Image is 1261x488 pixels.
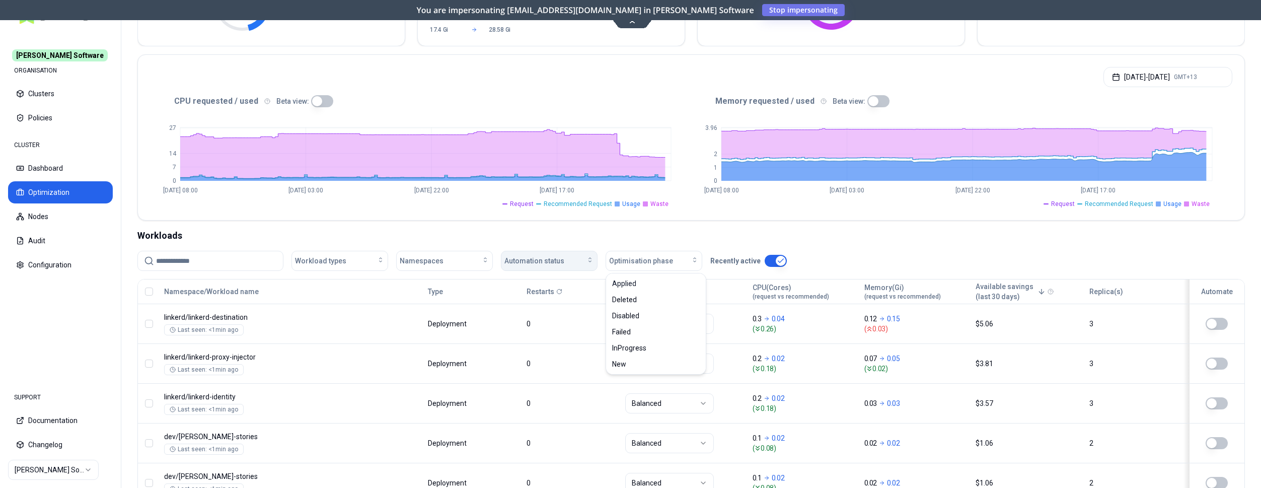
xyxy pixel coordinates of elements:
div: Automate [1194,287,1240,297]
span: Automation status [504,256,564,266]
p: 0.05 [887,354,900,364]
p: 0.15 [887,314,900,324]
button: Configuration [8,254,113,276]
button: Audit [8,230,113,252]
button: Optimisation phase [606,251,702,271]
tspan: 3.96 [705,124,717,131]
span: [PERSON_NAME] Software [12,49,108,61]
div: Last seen: <1min ago [170,445,238,453]
p: 0.1 [753,473,762,483]
p: 0.12 [864,314,877,324]
div: CLUSTER [8,135,113,155]
div: $3.57 [976,398,1080,408]
p: 0.2 [753,393,762,403]
p: Restarts [527,287,554,297]
div: 3 [1089,319,1179,329]
div: 3 [1089,359,1179,369]
span: 28.58 Gi [489,26,518,34]
span: InProgress [612,343,646,353]
tspan: [DATE] 22:00 [955,187,990,194]
button: Namespaces [396,251,493,271]
span: Namespaces [400,256,443,266]
span: Recommended Request [544,200,612,208]
tspan: 7 [173,164,176,171]
button: Policies [8,107,113,129]
div: Suggestions [606,273,706,374]
button: Dashboard [8,157,113,179]
p: 0.02 [887,478,900,488]
p: 0.2 [753,354,762,364]
div: 3 [1089,398,1179,408]
span: 17.4 Gi [430,26,460,34]
p: Recently active [710,256,761,266]
button: Memory(Gi)(request vs recommended) [864,282,941,302]
tspan: 0 [173,177,176,184]
p: Beta view: [833,96,865,106]
p: 0.02 [772,473,785,483]
div: $3.81 [976,359,1080,369]
span: Deleted [612,295,637,305]
span: ( 0.18 ) [753,403,855,413]
tspan: [DATE] 17:00 [1081,187,1116,194]
p: rex-stories [164,432,357,442]
span: ( 0.03 ) [864,324,967,334]
div: Workloads [137,229,1245,243]
div: Memory(Gi) [864,283,941,301]
tspan: 2 [714,151,717,158]
p: 0.02 [772,433,785,443]
span: Waste [1192,200,1210,208]
div: $5.06 [976,319,1080,329]
p: alfred-stories [164,471,357,481]
span: ( 0.08 ) [753,443,855,453]
div: Deployment [428,438,468,448]
div: Last seen: <1min ago [170,405,238,413]
p: 0.1 [753,433,762,443]
div: Deployment [428,319,468,329]
p: linkerd-identity [164,392,357,402]
span: New [612,359,626,369]
p: linkerd-destination [164,312,357,322]
div: Memory requested / used [691,95,1232,107]
button: Namespace/Workload name [164,282,259,302]
div: CPU requested / used [150,95,691,107]
div: 2 [1089,478,1179,488]
span: Failed [612,327,631,337]
span: Usage [1163,200,1181,208]
tspan: [DATE] 22:00 [414,187,449,194]
tspan: 0 [714,177,717,184]
span: Waste [650,200,669,208]
span: ( 0.26 ) [753,324,855,334]
div: Deployment [428,359,468,369]
p: 0.02 [864,438,877,448]
tspan: [DATE] 03:00 [830,187,864,194]
span: Optimisation phase [609,256,673,266]
span: ( 0.18 ) [753,364,855,374]
button: Documentation [8,409,113,432]
button: Nodes [8,205,113,228]
p: 0.02 [772,354,785,364]
button: Clusters [8,83,113,105]
tspan: [DATE] 08:00 [704,187,739,194]
div: 0 [527,438,616,448]
tspan: 14 [169,150,177,157]
span: Usage [622,200,640,208]
p: 0.3 [753,314,762,324]
div: $1.06 [976,438,1080,448]
button: Type [428,282,443,302]
div: Last seen: <1min ago [170,366,238,374]
div: 0 [527,478,616,488]
tspan: [DATE] 08:00 [163,187,198,194]
p: Beta view: [276,96,309,106]
button: Available savings(last 30 days) [976,282,1046,302]
p: 0.02 [864,478,877,488]
tspan: 1 [714,164,717,171]
p: 0.03 [887,398,900,408]
div: 0 [527,359,616,369]
button: Replica(s) [1089,282,1123,302]
tspan: [DATE] 17:00 [540,187,574,194]
p: 0.02 [772,393,785,403]
span: Applied [612,278,636,289]
div: Deployment [428,478,468,488]
div: $1.06 [976,478,1080,488]
button: Workload types [291,251,388,271]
